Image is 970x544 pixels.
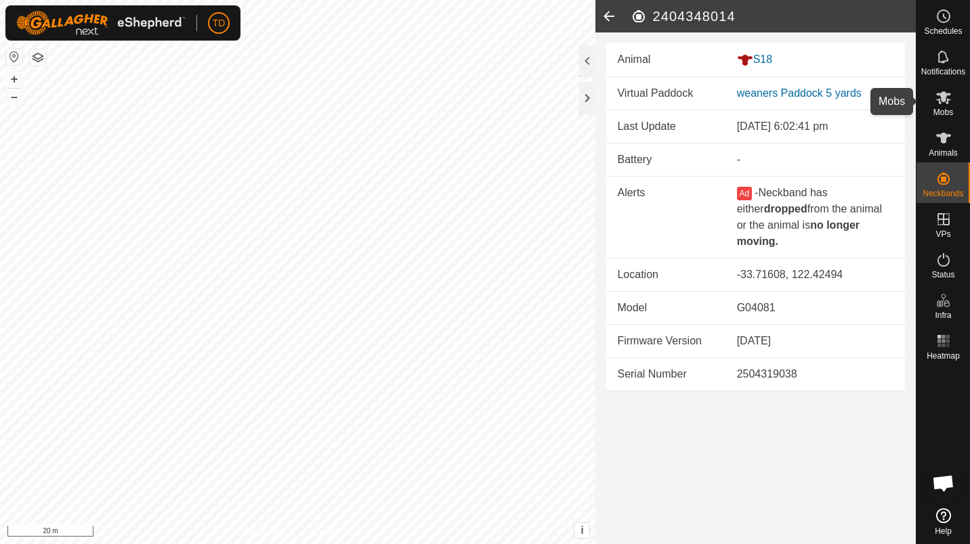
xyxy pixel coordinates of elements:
button: + [6,71,22,87]
div: [DATE] 6:02:41 pm [737,118,894,135]
button: Map Layers [30,49,46,66]
td: Alerts [606,176,725,258]
button: i [574,523,589,538]
td: Location [606,258,725,291]
td: Virtual Paddock [606,77,725,110]
span: Mobs [933,108,953,116]
a: Contact Us [311,526,351,539]
span: VPs [935,230,950,238]
button: – [6,89,22,105]
span: Status [931,271,954,279]
a: weaners Paddock 5 yards [737,87,862,99]
div: G04081 [737,300,894,316]
span: Notifications [921,68,965,76]
div: 2504319038 [737,366,894,382]
td: Last Update [606,110,725,143]
span: Schedules [924,27,962,35]
span: i [581,524,583,536]
div: -33.71608, 122.42494 [737,267,894,283]
div: Open chat [923,463,964,503]
img: Gallagher Logo [16,11,186,35]
span: Neckband has either from the animal or the animal is [737,187,882,247]
b: dropped [764,203,807,214]
span: - [755,187,758,198]
a: Privacy Policy [245,526,295,539]
td: Serial Number [606,357,725,390]
span: Heatmap [927,352,960,360]
span: Animals [929,149,958,157]
a: Help [916,503,970,541]
td: Firmware Version [606,324,725,357]
span: Neckbands [923,189,963,198]
td: Animal [606,43,725,76]
b: no longer moving. [737,219,860,247]
td: Model [606,291,725,324]
td: Battery [606,143,725,176]
h2: 2404348014 [631,8,916,24]
span: Infra [935,311,951,319]
button: Reset Map [6,49,22,65]
div: - [737,152,894,168]
div: S18 [737,51,894,68]
span: TD [213,16,226,30]
button: Ad [737,187,752,200]
span: Help [935,527,952,535]
div: [DATE] [737,333,894,349]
